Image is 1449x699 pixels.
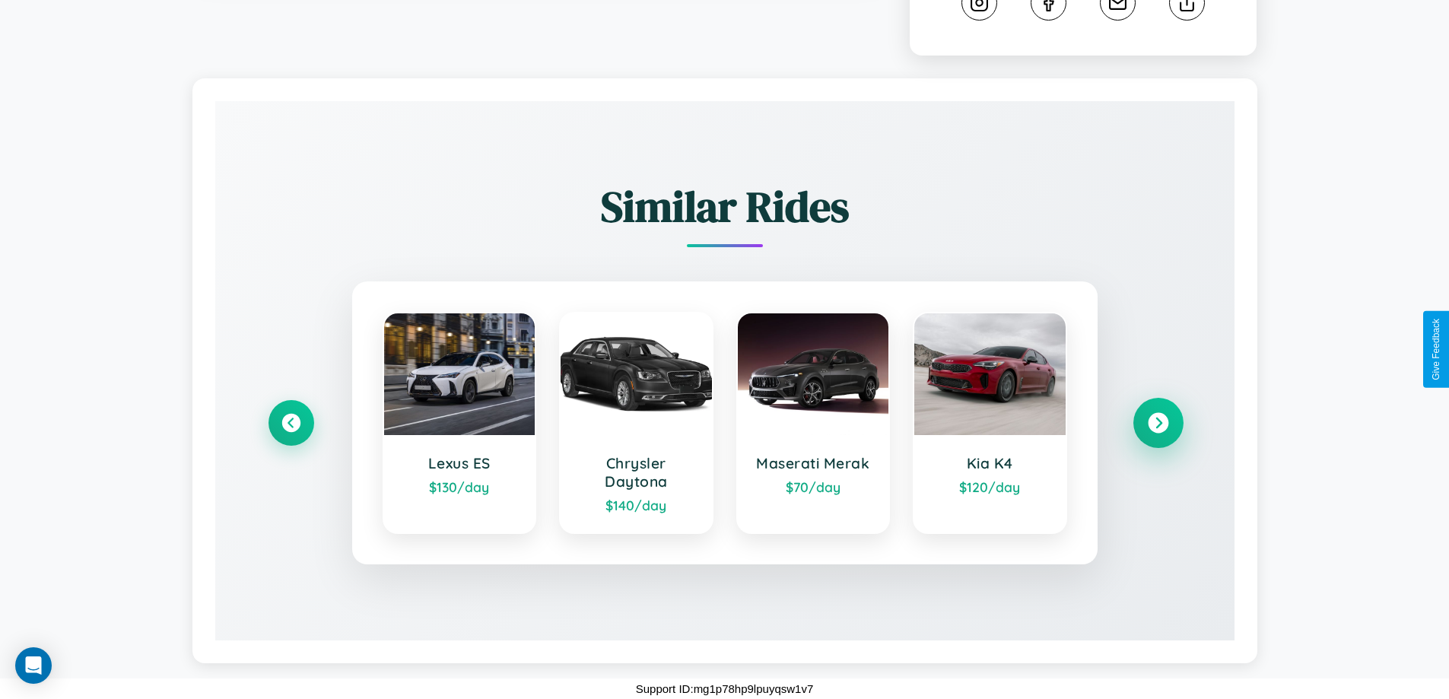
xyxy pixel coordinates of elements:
div: $ 140 /day [576,497,697,513]
a: Lexus ES$130/day [383,312,537,534]
div: Give Feedback [1431,319,1441,380]
h3: Chrysler Daytona [576,454,697,491]
div: $ 120 /day [929,478,1050,495]
p: Support ID: mg1p78hp9lpuyqsw1v7 [636,678,814,699]
div: Open Intercom Messenger [15,647,52,684]
h3: Kia K4 [929,454,1050,472]
div: $ 130 /day [399,478,520,495]
h3: Lexus ES [399,454,520,472]
a: Maserati Merak$70/day [736,312,891,534]
div: $ 70 /day [753,478,874,495]
a: Kia K4$120/day [913,312,1067,534]
a: Chrysler Daytona$140/day [559,312,713,534]
h2: Similar Rides [269,177,1181,236]
h3: Maserati Merak [753,454,874,472]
